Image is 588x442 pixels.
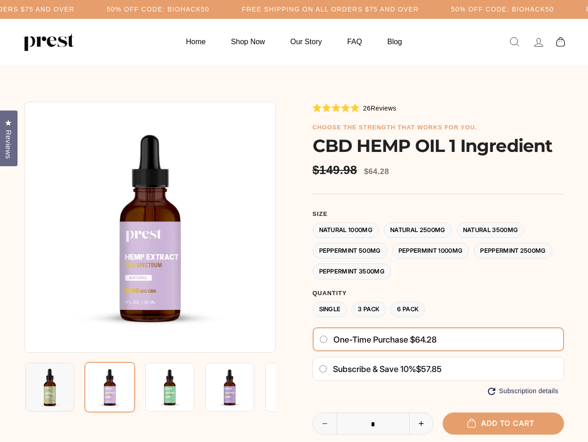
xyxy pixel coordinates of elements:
span: $149.98 [313,163,360,177]
a: Our Story [279,33,333,51]
span: Subscribe & save 10% [333,364,416,374]
a: Blog [376,33,414,51]
button: Add to cart [443,413,564,434]
input: Subscribe & save 10%$57.85 [319,365,327,372]
button: Reduce item quantity by one [313,413,337,434]
label: 3 Pack [351,302,386,318]
span: Reviews [2,130,14,159]
h6: choose the strength that works for you. [313,124,564,131]
button: Increase item quantity by one [409,413,433,434]
img: CBD HEMP OIL 1 Ingredient [84,362,135,413]
div: 26Reviews [313,103,397,113]
img: CBD HEMP OIL 1 Ingredient [205,363,254,412]
label: Peppermint 500MG [313,243,387,259]
label: Size [313,210,564,218]
input: quantity [313,413,434,435]
img: CBD HEMP OIL 1 Ingredient [24,102,276,353]
a: Home [174,33,217,51]
h1: CBD HEMP OIL 1 Ingredient [313,135,564,156]
button: Subscription details [488,387,558,395]
label: Quantity [313,290,564,297]
label: Peppermint 3500MG [313,263,392,279]
h5: 50% OFF CODE: BIOHACK50 [107,6,209,13]
a: Shop Now [220,33,277,51]
label: Peppermint 2500MG [474,243,552,259]
label: Single [313,302,347,318]
span: Subscription details [499,387,558,395]
img: CBD HEMP OIL 1 Ingredient [265,363,314,412]
span: One-time purchase $64.28 [333,335,437,345]
span: 26 [363,105,370,112]
img: CBD HEMP OIL 1 Ingredient [25,363,74,412]
label: Natural 2500MG [384,222,452,238]
a: FAQ [336,33,374,51]
label: 6 Pack [391,302,425,318]
input: One-time purchase $64.28 [319,336,328,343]
span: $57.85 [416,364,442,374]
label: Natural 1000MG [313,222,380,238]
label: Peppermint 1000MG [392,243,469,259]
ul: Primary [174,33,413,51]
label: Natural 3500MG [457,222,525,238]
span: Reviews [371,105,397,112]
span: Add to cart [472,419,535,428]
img: PREST ORGANICS [23,33,74,51]
span: $64.28 [364,167,389,176]
h5: 50% OFF CODE: BIOHACK50 [451,6,554,13]
h5: Free Shipping on all orders $75 and over [242,6,419,13]
img: CBD HEMP OIL 1 Ingredient [145,363,194,412]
